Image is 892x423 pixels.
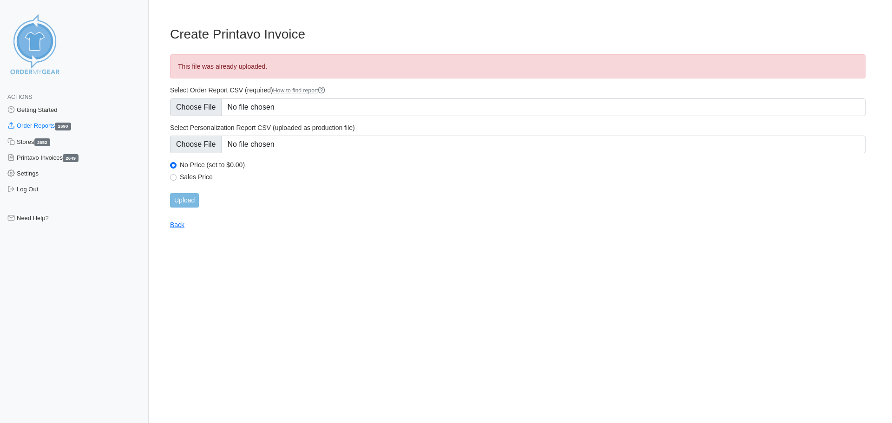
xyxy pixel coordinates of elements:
span: 2652 [34,138,50,146]
span: 2649 [63,154,79,162]
label: Sales Price [180,173,866,181]
h3: Create Printavo Invoice [170,26,866,42]
label: No Price (set to $0.00) [180,161,866,169]
label: Select Order Report CSV (required) [170,86,866,95]
span: Actions [7,94,32,100]
a: Back [170,221,184,228]
div: This file was already uploaded. [170,54,866,78]
a: How to find report [273,87,326,94]
input: Upload [170,193,199,208]
span: 2690 [55,123,71,130]
label: Select Personalization Report CSV (uploaded as production file) [170,124,866,132]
